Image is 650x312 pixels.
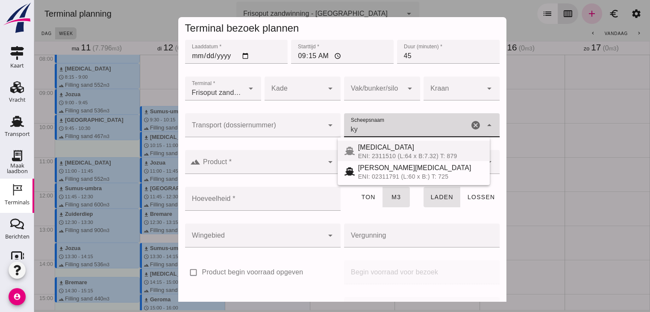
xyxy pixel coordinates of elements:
[357,194,367,200] span: m3
[10,63,24,68] div: Kaart
[324,173,449,180] div: ENI: 02311791 (L:60 x B:) T: 725
[450,83,460,94] i: arrow_drop_down
[433,194,461,200] span: lossen
[9,288,26,305] i: account_circle
[291,120,301,130] i: Open
[2,2,32,34] img: logo-small.a267ee39.svg
[371,83,381,94] i: arrow_drop_down
[168,268,269,277] label: Product begin voorraad opgeven
[5,200,29,205] div: Terminals
[156,157,166,167] i: landscape
[9,97,26,103] div: Vracht
[291,83,301,94] i: arrow_drop_down
[389,187,426,207] button: laden
[396,194,419,200] span: laden
[291,157,301,167] i: Open
[151,22,265,34] span: Terminal bezoek plannen
[326,194,341,200] span: ton
[5,234,29,239] div: Berichten
[320,187,348,207] button: ton
[5,131,30,137] div: Transport
[212,83,222,94] i: arrow_drop_down
[450,120,460,130] i: Sluit
[348,187,376,207] button: m3
[158,88,207,98] span: Frisoput zandwinning - [GEOGRAPHIC_DATA]
[436,120,447,130] i: Wis Scheepsnaam
[324,163,449,173] div: [PERSON_NAME][MEDICAL_DATA]
[426,187,468,207] button: lossen
[291,230,301,241] i: arrow_drop_down
[324,142,449,153] div: [MEDICAL_DATA]
[324,153,449,159] div: ENI: 2311510 (L:64 x B:7.32) T: 879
